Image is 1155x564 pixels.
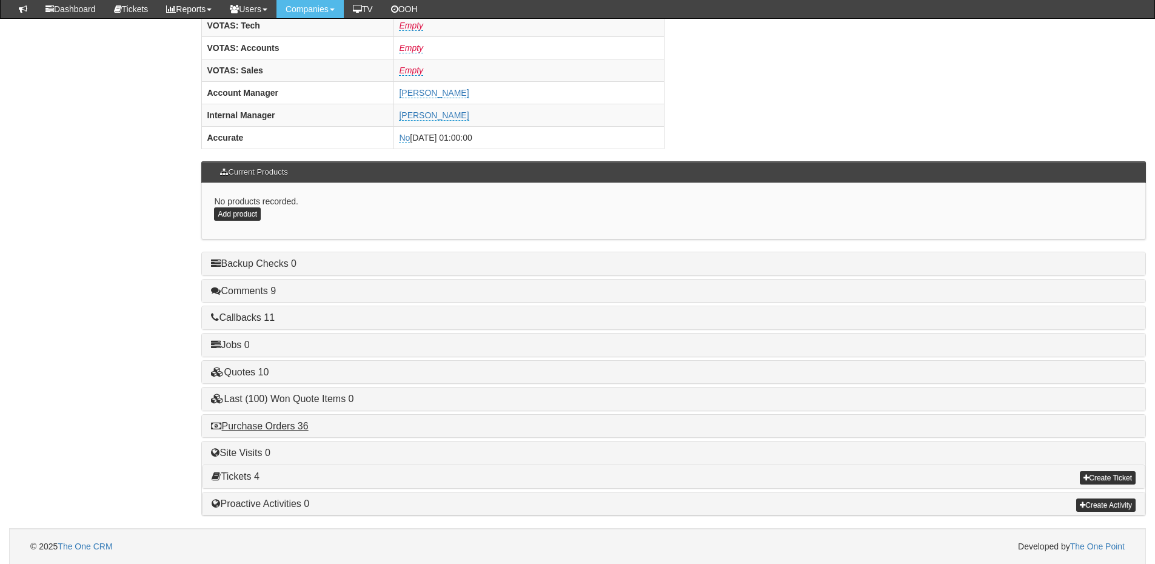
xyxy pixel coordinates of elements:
a: Tickets 4 [212,471,259,482]
a: Empty [399,65,423,76]
a: [PERSON_NAME] [399,110,469,121]
h3: Current Products [214,162,293,183]
a: Purchase Orders 36 [211,421,308,431]
a: Site Visits 0 [211,448,270,458]
a: Proactive Activities 0 [212,499,309,509]
a: Create Ticket [1080,471,1136,485]
a: Last (100) Won Quote Items 0 [211,394,353,404]
a: The One CRM [58,542,112,551]
a: Callbacks 11 [211,312,275,323]
th: Accurate [202,126,394,149]
th: Account Manager [202,81,394,104]
td: [DATE] 01:00:00 [394,126,665,149]
a: Empty [399,21,423,31]
a: [PERSON_NAME] [399,88,469,98]
a: Add product [214,207,261,221]
th: VOTAS: Accounts [202,36,394,59]
a: Create Activity [1076,499,1136,512]
th: VOTAS: Sales [202,59,394,81]
a: No [399,133,410,143]
th: VOTAS: Tech [202,14,394,36]
a: Backup Checks 0 [211,258,296,269]
a: Empty [399,43,423,53]
a: The One Point [1070,542,1125,551]
span: © 2025 [30,542,113,551]
span: Developed by [1018,540,1125,552]
div: No products recorded. [201,183,1146,240]
th: Internal Manager [202,104,394,126]
a: Comments 9 [211,286,276,296]
a: Jobs 0 [211,340,249,350]
a: Quotes 10 [211,367,269,377]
